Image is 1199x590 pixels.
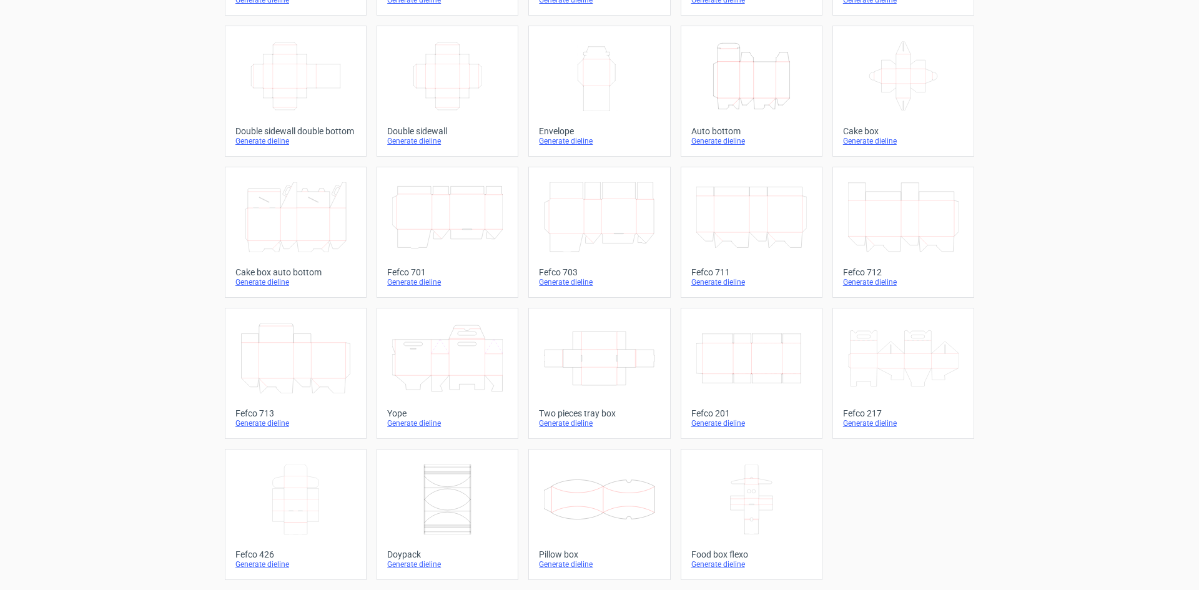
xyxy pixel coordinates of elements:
div: Generate dieline [235,559,356,569]
div: Generate dieline [539,559,659,569]
a: Fefco 701Generate dieline [377,167,518,298]
a: Pillow boxGenerate dieline [528,449,670,580]
div: Envelope [539,126,659,136]
a: Two pieces tray boxGenerate dieline [528,308,670,439]
div: Generate dieline [387,559,508,569]
a: Food box flexoGenerate dieline [681,449,822,580]
a: Double sidewallGenerate dieline [377,26,518,157]
div: Fefco 426 [235,549,356,559]
div: Generate dieline [843,277,964,287]
div: Fefco 201 [691,408,812,418]
div: Generate dieline [691,559,812,569]
div: Cake box [843,126,964,136]
div: Generate dieline [691,418,812,428]
a: Cake boxGenerate dieline [832,26,974,157]
div: Double sidewall double bottom [235,126,356,136]
div: Generate dieline [843,418,964,428]
div: Fefco 713 [235,408,356,418]
div: Generate dieline [539,136,659,146]
div: Fefco 712 [843,267,964,277]
div: Two pieces tray box [539,408,659,418]
div: Generate dieline [387,277,508,287]
div: Generate dieline [387,136,508,146]
div: Generate dieline [539,277,659,287]
a: DoypackGenerate dieline [377,449,518,580]
div: Double sidewall [387,126,508,136]
div: Fefco 711 [691,267,812,277]
div: Food box flexo [691,549,812,559]
div: Pillow box [539,549,659,559]
div: Generate dieline [539,418,659,428]
div: Generate dieline [235,277,356,287]
a: Fefco 703Generate dieline [528,167,670,298]
div: Generate dieline [691,277,812,287]
a: YopeGenerate dieline [377,308,518,439]
div: Cake box auto bottom [235,267,356,277]
div: Yope [387,408,508,418]
a: EnvelopeGenerate dieline [528,26,670,157]
a: Cake box auto bottomGenerate dieline [225,167,367,298]
div: Generate dieline [235,418,356,428]
div: Generate dieline [387,418,508,428]
div: Auto bottom [691,126,812,136]
div: Fefco 701 [387,267,508,277]
a: Fefco 426Generate dieline [225,449,367,580]
a: Fefco 713Generate dieline [225,308,367,439]
div: Fefco 703 [539,267,659,277]
a: Double sidewall double bottomGenerate dieline [225,26,367,157]
a: Auto bottomGenerate dieline [681,26,822,157]
a: Fefco 712Generate dieline [832,167,974,298]
div: Generate dieline [843,136,964,146]
a: Fefco 201Generate dieline [681,308,822,439]
a: Fefco 711Generate dieline [681,167,822,298]
div: Doypack [387,549,508,559]
div: Fefco 217 [843,408,964,418]
div: Generate dieline [691,136,812,146]
a: Fefco 217Generate dieline [832,308,974,439]
div: Generate dieline [235,136,356,146]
